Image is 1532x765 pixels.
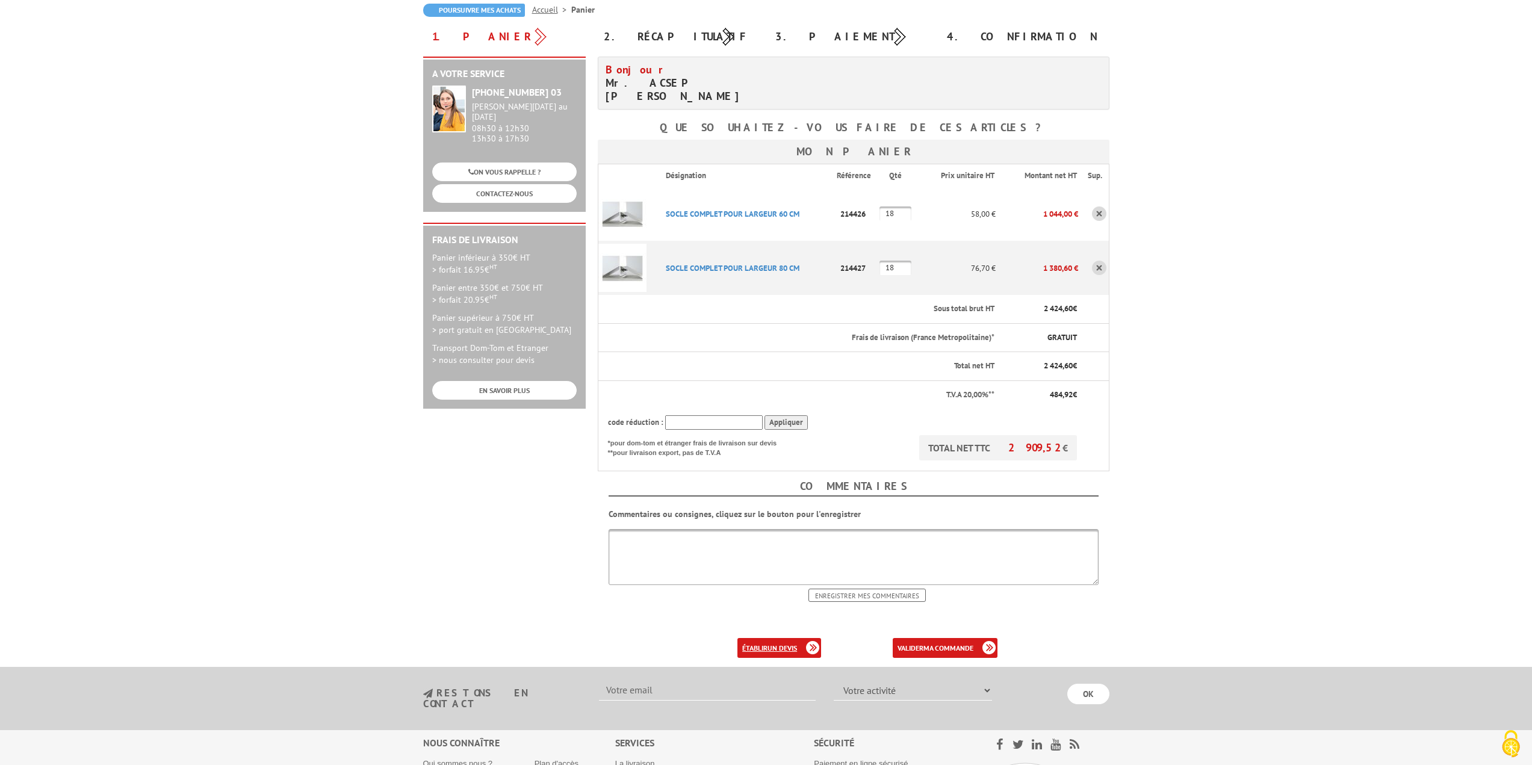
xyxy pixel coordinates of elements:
[656,295,996,323] th: Sous total brut HT
[432,85,466,132] img: widget-service.jpg
[608,361,995,372] p: Total net HT
[432,282,577,306] p: Panier entre 350€ et 750€ HT
[919,435,1077,460] p: TOTAL NET TTC €
[923,643,973,652] b: ma commande
[1047,332,1077,342] span: GRATUIT
[598,140,1109,164] h3: Mon panier
[666,263,799,273] a: SOCLE COMPLET POUR LARGEUR 80 CM
[814,736,965,750] div: Sécurité
[609,477,1099,497] h4: Commentaires
[423,688,581,709] h3: restons en contact
[606,63,669,76] span: Bonjour
[432,264,497,275] span: > forfait 16.95€
[432,294,497,305] span: > forfait 20.95€
[595,26,766,48] div: 2. Récapitulatif
[615,736,814,750] div: Services
[423,4,525,17] a: Poursuivre mes achats
[656,164,837,187] th: Désignation
[571,4,595,16] li: Panier
[608,417,663,427] span: code réduction :
[598,190,647,238] img: SOCLE COMPLET POUR LARGEUR 60 CM
[423,736,615,750] div: Nous connaître
[432,312,577,336] p: Panier supérieur à 750€ HT
[918,203,996,225] p: 58,00 €
[598,244,647,292] img: SOCLE COMPLET POUR LARGEUR 80 CM
[432,184,577,203] a: CONTACTEZ-NOUS
[489,293,497,301] sup: HT
[606,63,845,103] h4: Mr. ACSEP [PERSON_NAME]
[472,102,577,122] div: [PERSON_NAME][DATE] au [DATE]
[660,120,1047,134] b: Que souhaitez-vous faire de ces articles ?
[666,332,994,344] p: Frais de livraison (France Metropolitaine)*
[808,589,926,602] input: Enregistrer mes commentaires
[432,324,571,335] span: > port gratuit en [GEOGRAPHIC_DATA]
[1067,684,1109,704] input: OK
[1008,441,1062,454] span: 2 909,52
[1078,164,1109,187] th: Sup.
[432,355,535,365] span: > nous consulter pour devis
[432,163,577,181] a: ON VOUS RAPPELLE ?
[1050,389,1073,400] span: 484,92
[837,258,879,279] p: 214427
[532,4,571,15] a: Accueil
[928,170,994,182] p: Prix unitaire HT
[837,170,878,182] p: Référence
[996,258,1078,279] p: 1 380,60 €
[423,26,595,48] div: 1. Panier
[472,102,577,143] div: 08h30 à 12h30 13h30 à 17h30
[432,252,577,276] p: Panier inférieur à 350€ HT
[472,86,562,98] strong: [PHONE_NUMBER] 03
[879,164,918,187] th: Qté
[893,638,997,658] a: validerma commande
[432,235,577,246] h2: Frais de Livraison
[599,680,816,701] input: Votre email
[764,415,808,430] input: Appliquer
[1005,389,1076,401] p: €
[918,258,996,279] p: 76,70 €
[996,203,1078,225] p: 1 044,00 €
[1044,303,1073,314] span: 2 424,60
[1490,724,1532,765] button: Cookies (fenêtre modale)
[1005,170,1076,182] p: Montant net HT
[1005,361,1076,372] p: €
[766,26,938,48] div: 3. Paiement
[1005,303,1076,315] p: €
[1044,361,1073,371] span: 2 424,60
[666,209,799,219] a: SOCLE COMPLET POUR LARGEUR 60 CM
[608,435,789,457] p: *pour dom-tom et étranger frais de livraison sur devis **pour livraison export, pas de T.V.A
[837,203,879,225] p: 214426
[423,689,433,699] img: newsletter.jpg
[1496,729,1526,759] img: Cookies (fenêtre modale)
[432,69,577,79] h2: A votre service
[938,26,1109,48] div: 4. Confirmation
[608,389,995,401] p: T.V.A 20,00%**
[489,262,497,271] sup: HT
[432,342,577,366] p: Transport Dom-Tom et Etranger
[609,509,861,519] b: Commentaires ou consignes, cliquez sur le bouton pour l'enregistrer
[768,643,797,652] b: un devis
[432,381,577,400] a: EN SAVOIR PLUS
[737,638,821,658] a: établirun devis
